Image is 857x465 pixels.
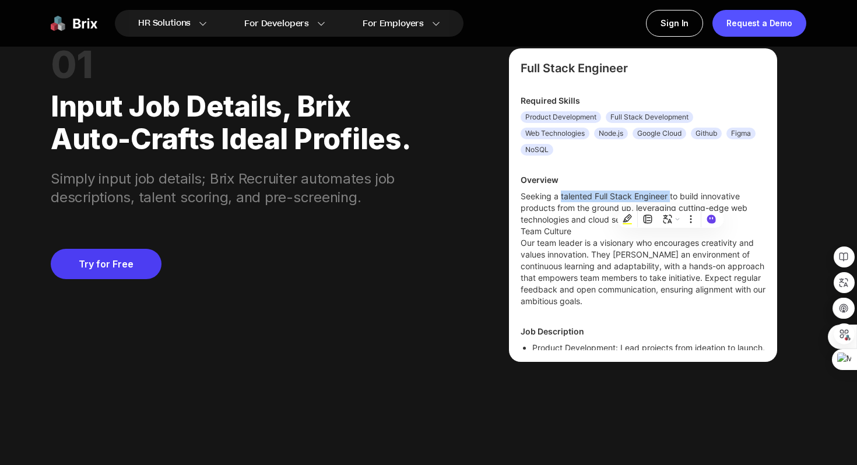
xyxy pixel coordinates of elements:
[521,191,765,226] p: Seeking a talented Full Stack Engineer to build innovative products from the ground up, leveragin...
[51,81,421,156] div: Input job details, Brix auto-crafts ideal profiles.
[633,128,686,139] div: Google Cloud
[521,95,765,107] span: Required Skills
[244,17,309,30] span: For Developers
[521,174,765,186] span: Overview
[521,60,765,76] span: Full Stack Engineer
[521,128,589,139] div: Web Technologies
[606,111,693,123] div: Full Stack Development
[532,342,765,377] li: Product Development: Lead projects from ideation to launch, ensuring milestones are met and produ...
[363,17,424,30] span: For Employers
[51,48,421,81] div: 01
[51,249,161,279] a: Try for Free
[51,156,421,207] div: Simply input job details; Brix Recruiter automates job descriptions, talent scoring, and pre-scre...
[521,144,553,156] div: NoSQL
[521,111,601,123] div: Product Development
[138,14,191,33] span: HR Solutions
[691,128,722,139] div: Github
[712,10,806,37] a: Request a Demo
[521,226,765,237] h4: Team Culture
[594,128,628,139] div: Node.js
[646,10,703,37] a: Sign In
[521,237,765,307] p: Our team leader is a visionary who encourages creativity and values innovation. They [PERSON_NAME...
[521,326,765,337] span: Job Description
[726,128,756,139] div: Figma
